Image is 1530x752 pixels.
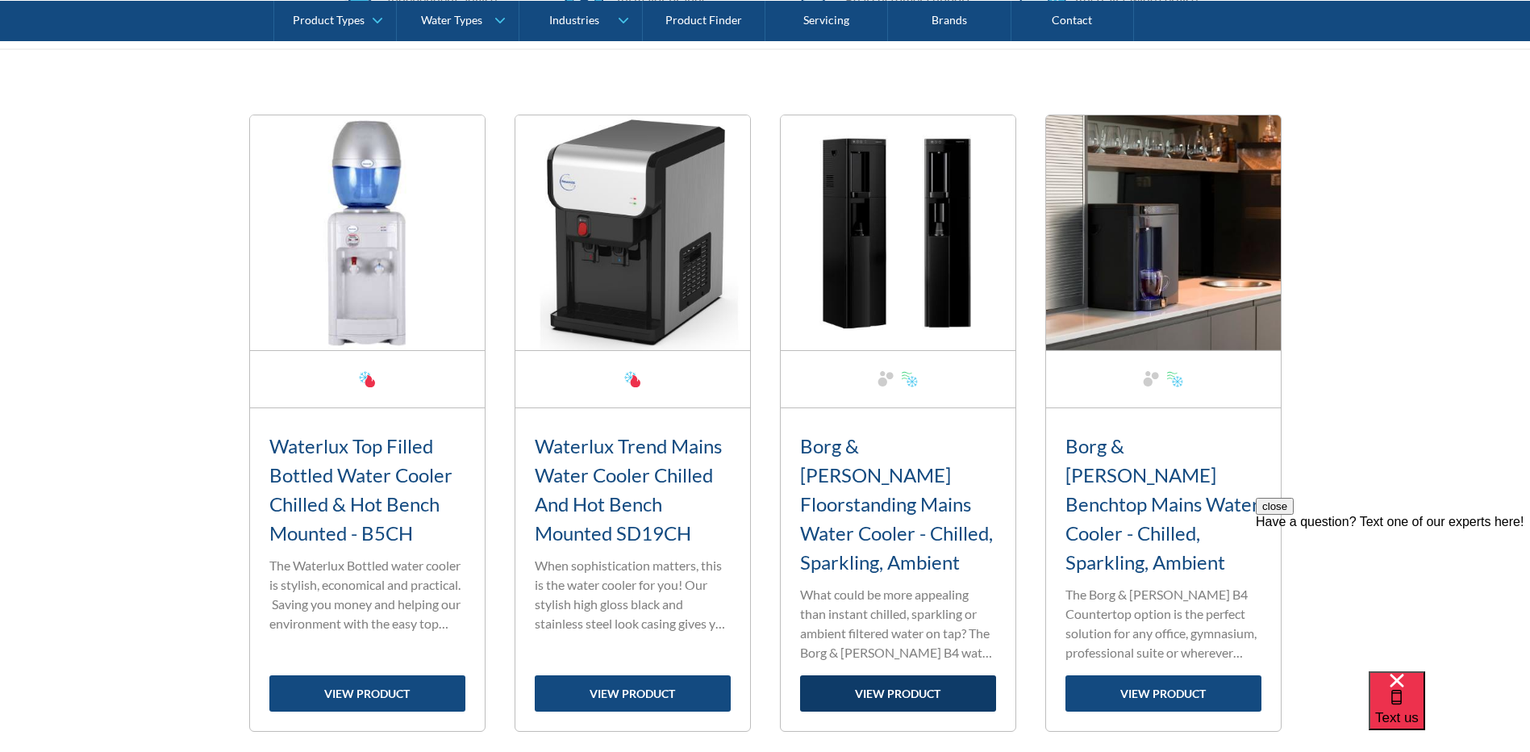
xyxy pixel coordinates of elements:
div: Water Types [421,13,482,27]
div: Product Types [293,13,365,27]
img: Borg & Overstrom Benchtop Mains Water Cooler - Chilled, Sparkling, Ambient [1046,115,1281,350]
img: Waterlux Top Filled Bottled Water Cooler Chilled & Hot Bench Mounted - B5CH [250,115,485,350]
p: What could be more appealing than instant chilled, sparkling or ambient filtered water on tap? Th... [800,585,996,662]
h3: Waterlux Trend Mains Water Cooler Chilled And Hot Bench Mounted SD19CH [535,432,731,548]
p: The Borg & [PERSON_NAME] B4 Countertop option is the perfect solution for any office, gymnasium, ... [1065,585,1261,662]
iframe: podium webchat widget bubble [1369,671,1530,752]
img: Borg & Overstrom Floorstanding Mains Water Cooler - Chilled, Sparkling, Ambient [781,115,1015,350]
p: The Waterlux Bottled water cooler is stylish, economical and practical. Saving you money and help... [269,556,465,633]
img: Waterlux Trend Mains Water Cooler Chilled And Hot Bench Mounted SD19CH [515,115,750,350]
iframe: podium webchat widget prompt [1256,498,1530,691]
div: Industries [549,13,599,27]
h3: Borg & [PERSON_NAME] Floorstanding Mains Water Cooler - Chilled, Sparkling, Ambient [800,432,996,577]
h3: Borg & [PERSON_NAME] Benchtop Mains Water Cooler - Chilled, Sparkling, Ambient [1065,432,1261,577]
p: When sophistication matters, this is the water cooler for you! Our stylish high gloss black and s... [535,556,731,633]
a: view product [269,675,465,712]
a: view product [800,675,996,712]
h3: Waterlux Top Filled Bottled Water Cooler Chilled & Hot Bench Mounted - B5CH [269,432,465,548]
a: view product [535,675,731,712]
a: view product [1065,675,1261,712]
